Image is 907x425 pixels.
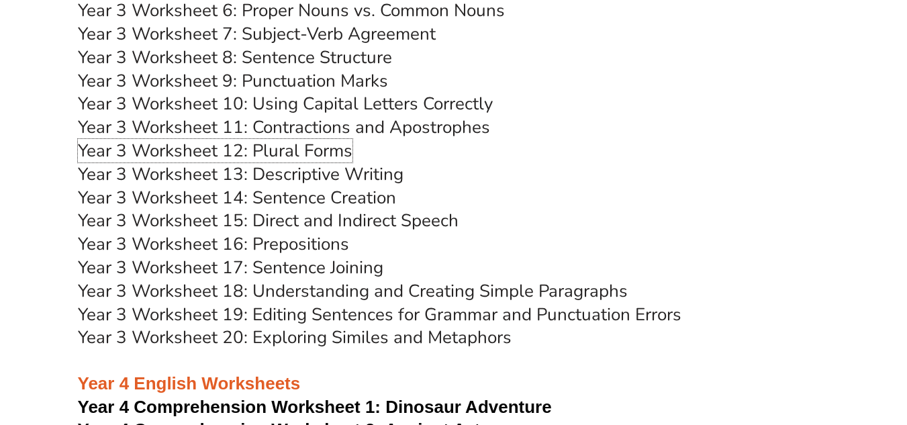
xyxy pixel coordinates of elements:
[78,397,381,417] span: Year 4 Comprehension Worksheet 1:
[78,326,512,349] a: Year 3 Worksheet 20: Exploring Similes and Metaphors
[78,303,681,326] a: Year 3 Worksheet 19: Editing Sentences for Grammar and Punctuation Errors
[78,115,490,139] a: Year 3 Worksheet 11: Contractions and Apostrophes
[78,279,628,303] a: Year 3 Worksheet 18: Understanding and Creating Simple Paragraphs
[683,273,907,425] iframe: Chat Widget
[78,92,493,115] a: Year 3 Worksheet 10: Using Capital Letters Correctly
[78,350,830,395] h3: Year 4 English Worksheets
[78,209,459,232] a: Year 3 Worksheet 15: Direct and Indirect Speech
[78,232,349,256] a: Year 3 Worksheet 16: Prepositions
[78,69,388,93] a: Year 3 Worksheet 9: Punctuation Marks
[78,186,396,209] a: Year 3 Worksheet 14: Sentence Creation
[385,397,551,417] span: Dinosaur Adventure
[78,397,552,417] a: Year 4 Comprehension Worksheet 1: Dinosaur Adventure
[78,22,436,46] a: Year 3 Worksheet 7: Subject-Verb Agreement
[78,256,383,279] a: Year 3 Worksheet 17: Sentence Joining
[78,139,352,162] a: Year 3 Worksheet 12: Plural Forms
[78,46,392,69] a: Year 3 Worksheet 8: Sentence Structure
[78,162,403,186] a: Year 3 Worksheet 13: Descriptive Writing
